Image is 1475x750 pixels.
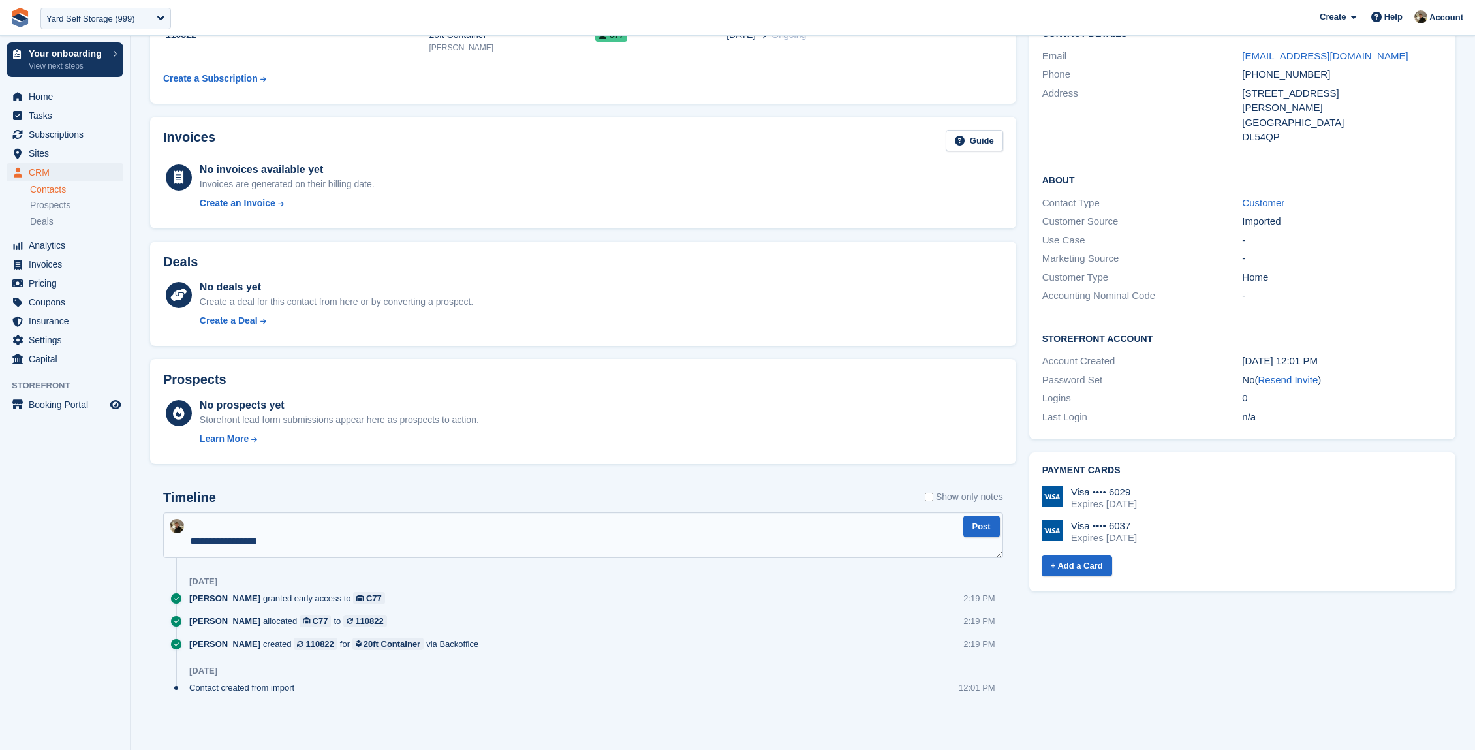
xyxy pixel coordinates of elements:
h2: Prospects [163,372,226,387]
span: Analytics [29,236,107,255]
div: DL54QP [1242,130,1442,145]
div: Home [1242,270,1442,285]
a: menu [7,396,123,414]
a: Guide [946,130,1003,151]
a: [EMAIL_ADDRESS][DOMAIN_NAME] [1242,50,1408,61]
span: Deals [30,215,54,228]
div: No prospects yet [200,398,479,413]
div: No deals yet [200,279,473,295]
div: 12:01 PM [959,681,995,694]
div: - [1242,289,1442,304]
span: Storefront [12,379,130,392]
div: Visa •••• 6037 [1071,520,1137,532]
div: Expires [DATE] [1071,532,1137,544]
a: Contacts [30,183,123,196]
div: 110822 [305,638,334,650]
img: Visa Logo [1042,520,1063,541]
a: menu [7,87,123,106]
a: menu [7,106,123,125]
div: 0 [1242,391,1442,406]
div: Create a Deal [200,314,258,328]
div: [PERSON_NAME] [1242,101,1442,116]
span: [PERSON_NAME] [189,615,260,627]
label: Show only notes [925,490,1003,504]
span: Capital [29,350,107,368]
img: Oliver Bruce [170,519,184,533]
h2: Storefront Account [1042,332,1442,345]
a: menu [7,274,123,292]
div: allocated to [189,615,394,627]
a: Resend Invite [1258,374,1318,385]
a: menu [7,125,123,144]
div: - [1242,233,1442,248]
span: ( ) [1255,374,1322,385]
div: Imported [1242,214,1442,229]
img: Visa Logo [1042,486,1063,507]
span: Pricing [29,274,107,292]
div: Address [1042,86,1243,145]
div: [PERSON_NAME] [429,42,595,54]
a: Your onboarding View next steps [7,42,123,77]
input: Show only notes [925,490,933,504]
span: Help [1384,10,1403,23]
div: Yard Self Storage (999) [46,12,135,25]
a: Customer [1242,197,1284,208]
div: Create a deal for this contact from here or by converting a prospect. [200,295,473,309]
span: Invoices [29,255,107,273]
div: 2:19 PM [963,592,995,604]
div: Phone [1042,67,1243,82]
a: Prospects [30,198,123,212]
div: [STREET_ADDRESS] [1242,86,1442,101]
h2: Timeline [163,490,216,505]
div: C77 [366,592,382,604]
div: Use Case [1042,233,1243,248]
a: Preview store [108,397,123,413]
h2: Invoices [163,130,215,151]
h2: About [1042,173,1442,186]
div: No invoices available yet [200,162,375,178]
span: Subscriptions [29,125,107,144]
span: Sites [29,144,107,163]
a: C77 [300,615,331,627]
span: Home [29,87,107,106]
a: Learn More [200,432,479,446]
a: menu [7,350,123,368]
a: 20ft Container [352,638,424,650]
span: Booking Portal [29,396,107,414]
div: 2:19 PM [963,615,995,627]
span: Coupons [29,293,107,311]
img: Oliver Bruce [1414,10,1427,23]
div: Expires [DATE] [1071,498,1137,510]
div: Contact created from import [189,681,301,694]
div: Visa •••• 6029 [1071,486,1137,498]
span: C77 [595,29,627,42]
div: granted early access to [189,592,392,604]
div: No [1242,373,1442,388]
a: Create a Deal [200,314,473,328]
a: Deals [30,215,123,228]
div: 2:19 PM [963,638,995,650]
a: 110822 [294,638,337,650]
p: Your onboarding [29,49,106,58]
span: [PERSON_NAME] [189,592,260,604]
p: View next steps [29,60,106,72]
div: [GEOGRAPHIC_DATA] [1242,116,1442,131]
a: Create an Invoice [200,196,375,210]
div: Learn More [200,432,249,446]
div: - [1242,251,1442,266]
div: Logins [1042,391,1243,406]
span: [PERSON_NAME] [189,638,260,650]
div: [PHONE_NUMBER] [1242,67,1442,82]
div: n/a [1242,410,1442,425]
a: menu [7,312,123,330]
div: created for via Backoffice [189,638,485,650]
div: Storefront lead form submissions appear here as prospects to action. [200,413,479,427]
a: menu [7,255,123,273]
div: Accounting Nominal Code [1042,289,1243,304]
div: 110822 [355,615,383,627]
div: Contact Type [1042,196,1243,211]
a: menu [7,163,123,181]
span: Tasks [29,106,107,125]
div: Customer Type [1042,270,1243,285]
div: 20ft Container [364,638,420,650]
